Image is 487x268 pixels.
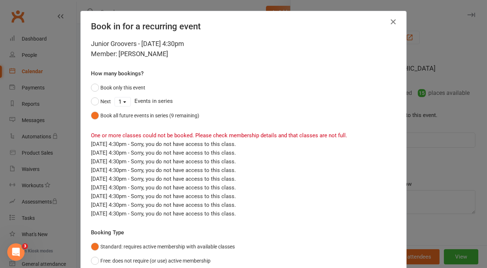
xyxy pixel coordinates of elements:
[91,148,396,157] div: [DATE] 4:30pm - Sorry, you do not have access to this class.
[91,109,199,122] button: Book all future events in series (9 remaining)
[91,132,347,139] span: One or more classes could not be booked. Please check membership details and that classes are not...
[91,39,396,59] div: Junior Groovers - [DATE] 4:30pm Member: [PERSON_NAME]
[91,228,124,237] label: Booking Type
[91,140,396,148] div: [DATE] 4:30pm - Sorry, you do not have access to this class.
[387,16,399,28] button: Close
[91,201,396,209] div: [DATE] 4:30pm - Sorry, you do not have access to this class.
[91,209,396,218] div: [DATE] 4:30pm - Sorry, you do not have access to this class.
[91,81,145,95] button: Book only this event
[91,192,396,201] div: [DATE] 4:30pm - Sorry, you do not have access to this class.
[22,243,28,249] span: 3
[7,243,25,261] iframe: Intercom live chat
[100,112,199,120] div: Book all future events in series (9 remaining)
[91,95,396,108] div: Events in series
[91,240,235,254] button: Standard: requires active membership with available classes
[91,183,396,192] div: [DATE] 4:30pm - Sorry, you do not have access to this class.
[91,21,396,32] h4: Book in for a recurring event
[91,166,396,175] div: [DATE] 4:30pm - Sorry, you do not have access to this class.
[91,95,111,108] button: Next
[91,254,211,268] button: Free: does not require (or use) active membership
[91,157,396,166] div: [DATE] 4:30pm - Sorry, you do not have access to this class.
[91,175,396,183] div: [DATE] 4:30pm - Sorry, you do not have access to this class.
[91,69,143,78] label: How many bookings?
